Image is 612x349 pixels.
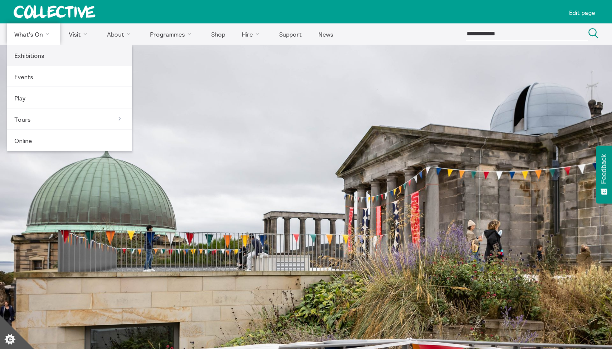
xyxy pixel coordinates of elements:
[7,87,132,109] a: Play
[235,23,270,45] a: Hire
[7,45,132,66] a: Exhibitions
[62,23,98,45] a: Visit
[143,23,202,45] a: Programmes
[99,23,141,45] a: About
[7,66,132,87] a: Events
[569,9,595,16] p: Edit page
[596,146,612,203] button: Feedback - Show survey
[204,23,232,45] a: Shop
[272,23,309,45] a: Support
[7,130,132,151] a: Online
[566,3,598,20] a: Edit page
[600,154,608,184] span: Feedback
[7,109,132,130] a: Tours
[311,23,340,45] a: News
[7,23,60,45] a: What's On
